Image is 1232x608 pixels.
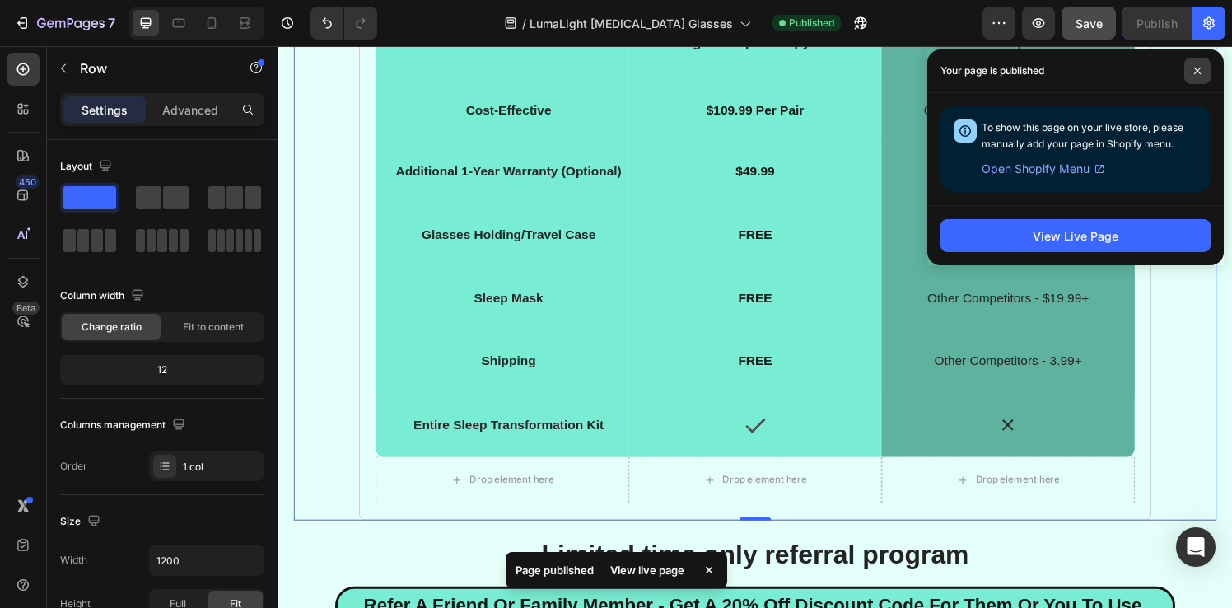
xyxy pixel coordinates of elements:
[101,162,363,229] div: Background Image
[627,315,885,339] p: Other Competitors - 3.99+
[82,320,142,334] span: Change ratio
[63,358,261,381] div: 12
[60,285,147,307] div: Column width
[122,122,356,136] strong: Additional 1-Year Warranty (Optional)
[101,96,363,163] div: Background Image
[365,184,623,208] p: FREE
[632,58,880,76] p: Other Competitors - $169.99+
[627,250,885,274] p: Other Competitors - $19.99+
[365,250,623,274] p: FREE
[60,511,104,533] div: Size
[1062,7,1116,40] button: Save
[310,7,377,40] div: Undo/Redo
[1176,527,1216,567] div: Open Intercom Messenger
[101,293,363,360] div: Background Image
[1122,7,1192,40] button: Publish
[169,507,819,546] h2: Limited time only referral program
[522,15,526,32] span: /
[82,101,128,119] p: Settings
[60,156,115,178] div: Layout
[80,58,220,78] p: Row
[140,385,337,399] strong: Entire Sleep Transformation Kit
[89,567,899,592] p: Refer A Friend Or Family Member - Get A 20% Off Discount Code For Them Or You To Use.
[982,159,1090,179] span: Open Shopify Menu
[789,16,834,30] span: Published
[530,15,733,32] span: LumaLight [MEDICAL_DATA] Glasses
[162,101,218,119] p: Advanced
[16,175,40,189] div: 450
[982,121,1183,150] span: To show this page on your live store, please manually add your page in Shopify menu.
[183,320,244,334] span: Fit to content
[278,46,1232,608] iframe: Design area
[363,359,625,425] div: Background Image
[600,559,694,582] div: View live page
[12,302,40,315] div: Beta
[150,545,264,575] input: Auto
[149,188,329,202] strong: Glasses Holding/Travel Case
[101,228,363,295] div: Background Image
[460,442,548,456] div: Drop element here
[7,7,123,40] button: 7
[1076,16,1103,30] span: Save
[722,442,810,456] div: Drop element here
[183,460,260,475] div: 1 col
[101,359,363,425] div: Background Image
[1033,227,1118,245] div: View Live Page
[60,553,87,568] div: Width
[516,562,594,578] p: Page published
[365,315,623,339] p: FREE
[940,219,1211,252] button: View Live Page
[198,442,286,456] div: Drop element here
[1136,15,1178,32] div: Publish
[60,414,189,437] div: Columns management
[211,319,267,333] strong: Shipping
[370,58,618,76] p: $109.99 Per Pair
[474,122,515,136] strong: $49.99
[60,459,87,474] div: Order
[627,118,885,142] p: Other Competitors - $89.99+
[203,254,274,268] strong: Sleep Mask
[625,248,887,275] div: Rich Text Editor. Editing area: main
[627,184,885,208] p: Other Competitors - $39.99+
[108,13,115,33] p: 7
[940,63,1044,79] p: Your page is published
